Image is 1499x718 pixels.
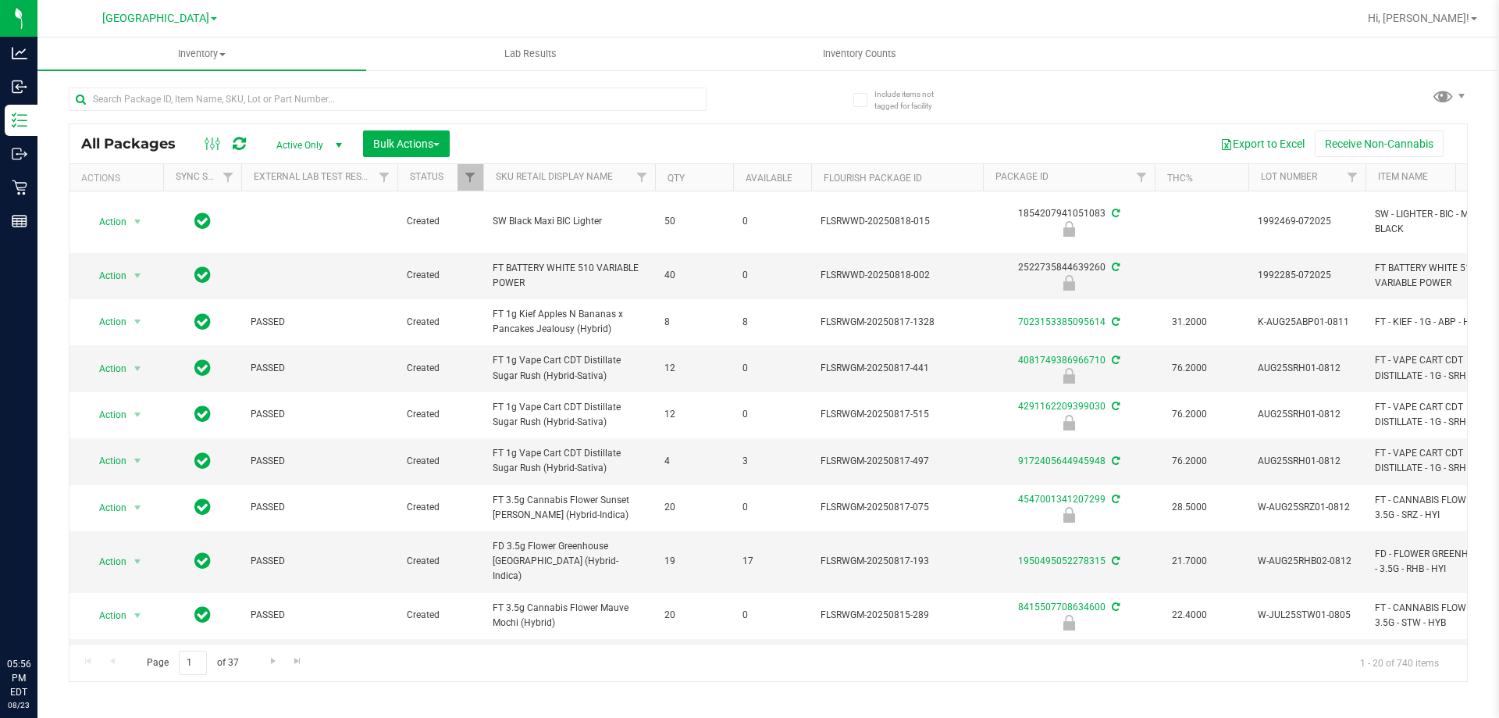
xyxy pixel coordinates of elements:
span: Action [85,497,127,519]
span: Action [85,358,127,380]
span: Page of 37 [134,651,251,675]
span: Sync from Compliance System [1109,355,1120,366]
span: W-JUL25STW01-0805 [1258,608,1356,623]
span: 76.2000 [1164,357,1215,380]
a: 4547001341207299 [1018,494,1106,505]
a: Go to the last page [287,651,309,672]
span: Action [85,311,127,333]
span: Lab Results [483,47,578,61]
a: Go to the next page [262,651,284,672]
span: Bulk Actions [373,138,440,150]
button: Export to Excel [1210,130,1315,157]
a: 1950495052278315 [1018,555,1106,566]
a: 9172405644945948 [1018,455,1106,466]
div: Newly Received [981,275,1157,291]
span: select [128,551,148,573]
span: PASSED [251,608,388,623]
span: Action [85,605,127,627]
span: FD - FLOWER GREENHOUSE - 3.5G - RHB - HYI [1375,547,1493,577]
span: 76.2000 [1164,450,1215,473]
span: FT - KIEF - 1G - ABP - HYB [1375,315,1493,330]
span: Sync from Compliance System [1109,455,1120,466]
input: Search Package ID, Item Name, SKU, Lot or Part Number... [69,88,707,111]
span: Action [85,450,127,472]
span: 0 [742,361,802,376]
inline-svg: Inventory [12,113,27,128]
span: AUG25SRH01-0812 [1258,361,1356,376]
span: Created [407,454,474,469]
span: SW - LIGHTER - BIC - MAXI - BLACK [1375,207,1493,237]
span: FT 1g Kief Apples N Bananas x Pancakes Jealousy (Hybrid) [493,307,646,337]
inline-svg: Reports [12,213,27,229]
p: 05:56 PM EDT [7,657,30,699]
span: 12 [664,361,724,376]
a: Inventory Counts [695,38,1024,70]
span: FT - CANNABIS FLOWER - 3.5G - SRZ - HYI [1375,493,1493,523]
span: FLSRWGM-20250817-515 [821,407,974,422]
span: Action [85,211,127,233]
a: Inventory [37,38,366,70]
div: 2522735844639260 [981,260,1157,291]
a: Filter [215,164,241,191]
a: THC% [1167,173,1193,184]
span: select [128,497,148,519]
span: PASSED [251,407,388,422]
span: Hi, [PERSON_NAME]! [1368,12,1469,24]
inline-svg: Inbound [12,79,27,95]
span: Inventory [37,47,366,61]
a: Lab Results [366,38,695,70]
span: FT 3.5g Cannabis Flower Sunset [PERSON_NAME] (Hybrid-Indica) [493,493,646,523]
span: 50 [664,214,724,229]
div: Newly Received [981,368,1157,384]
span: FT 3.5g Cannabis Flower Mauve Mochi (Hybrid) [493,601,646,630]
a: Sku Retail Display Name [496,171,613,182]
span: PASSED [251,361,388,376]
span: K-AUG25ABP01-0811 [1258,315,1356,330]
a: Flourish Package ID [824,173,922,184]
a: Lot Number [1261,171,1317,182]
a: 4291162209399030 [1018,401,1106,412]
a: 4081749386966710 [1018,355,1106,366]
span: 0 [742,407,802,422]
span: PASSED [251,454,388,469]
span: 31.2000 [1164,311,1215,334]
span: Inventory Counts [802,47,917,61]
span: 19 [664,554,724,569]
span: In Sync [194,604,211,626]
span: FLSRWGM-20250817-193 [821,554,974,569]
span: FT BATTERY WHITE 510 VARIABLE POWER [493,261,646,291]
span: PASSED [251,500,388,515]
span: select [128,265,148,287]
span: select [128,450,148,472]
span: Created [407,214,474,229]
span: Created [407,407,474,422]
span: 20 [664,608,724,623]
span: FT 1g Vape Cart CDT Distillate Sugar Rush (Hybrid-Sativa) [493,353,646,383]
span: SW Black Maxi BIC Lighter [493,214,646,229]
span: Sync from Compliance System [1109,602,1120,613]
span: select [128,404,148,426]
a: Status [410,171,443,182]
span: 1992469-072025 [1258,214,1356,229]
span: 17 [742,554,802,569]
div: Launch Hold [981,507,1157,523]
span: Sync from Compliance System [1109,401,1120,412]
span: FLSRWGM-20250815-289 [821,608,974,623]
span: AUG25SRH01-0812 [1258,407,1356,422]
span: 8 [664,315,724,330]
span: FT BATTERY WHITE 510 VARIABLE POWER [1375,261,1493,291]
a: Filter [458,164,483,191]
a: Filter [1129,164,1155,191]
span: Created [407,315,474,330]
span: FLSRWWD-20250818-015 [821,214,974,229]
span: 0 [742,268,802,283]
div: Newly Received [981,415,1157,430]
span: Action [85,265,127,287]
a: External Lab Test Result [254,171,376,182]
a: Qty [668,173,685,184]
span: FLSRWGM-20250817-1328 [821,315,974,330]
span: select [128,211,148,233]
span: 22.4000 [1164,604,1215,627]
div: 1854207941051083 [981,206,1157,237]
span: Include items not tagged for facility [874,88,952,112]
